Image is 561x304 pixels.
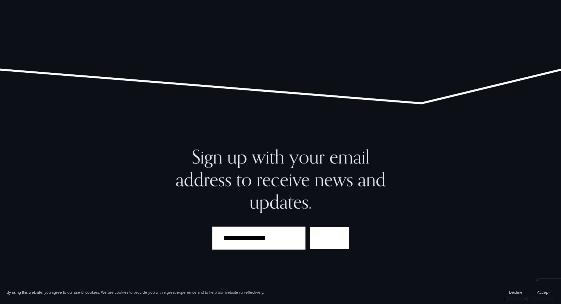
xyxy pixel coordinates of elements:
[537,289,549,295] span: Accept
[509,289,522,295] span: Decline
[320,234,338,241] span: Sign Up
[310,227,349,249] button: Sign Up
[532,286,554,299] button: Accept
[169,145,392,213] h2: Sign up with your email address to receive news and updates.
[7,290,264,295] p: By using this website, you agree to our use of cookies. We use cookies to provide you with a grea...
[504,286,527,299] button: Decline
